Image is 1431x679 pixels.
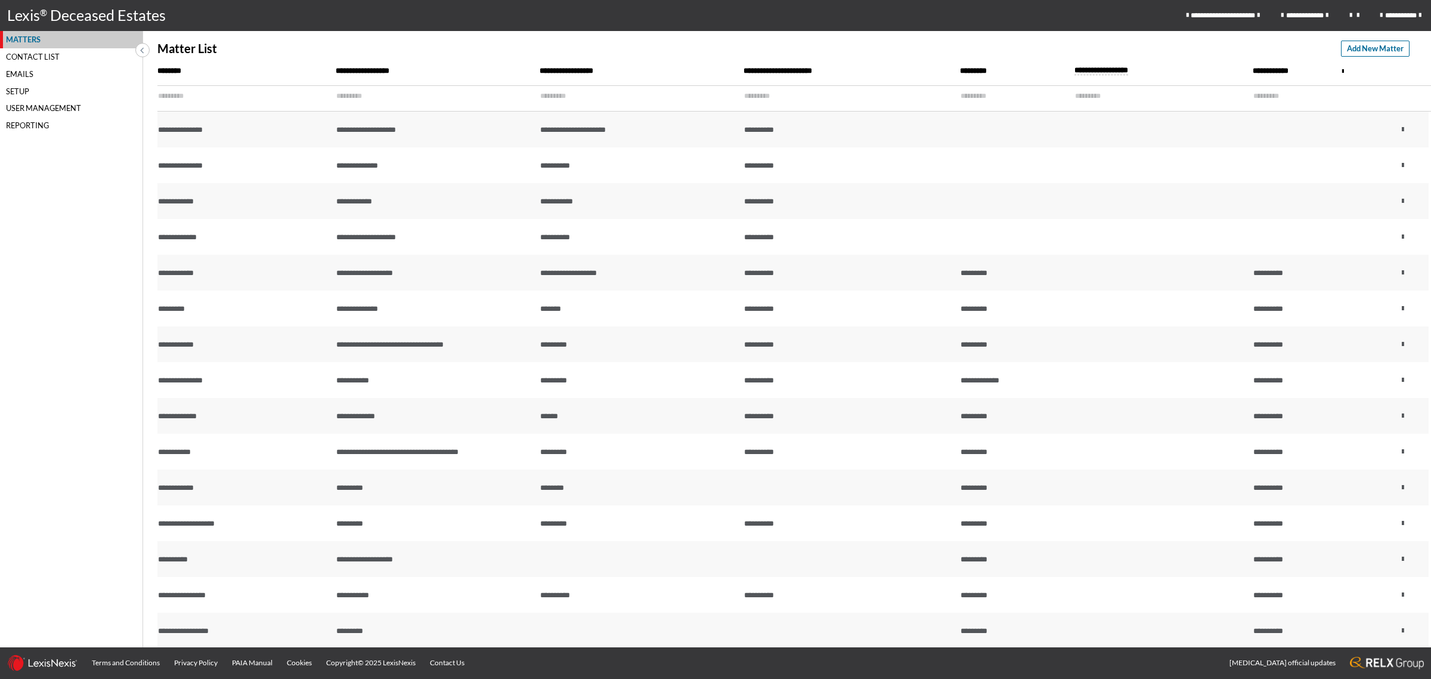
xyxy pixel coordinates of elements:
[157,42,217,55] p: Matter List
[319,647,423,678] a: Copyright© 2025 LexisNexis
[1347,43,1404,54] span: Add New Matter
[1341,41,1410,57] button: Add New Matter
[85,647,167,678] a: Terms and Conditions
[1222,647,1343,678] a: [MEDICAL_DATA] official updates
[167,647,225,678] a: Privacy Policy
[423,647,472,678] a: Contact Us
[7,655,78,671] img: LexisNexis_logo.0024414d.png
[225,647,280,678] a: PAIA Manual
[1350,657,1424,669] img: RELX_logo.65c3eebe.png
[40,6,50,26] p: ®
[280,647,319,678] a: Cookies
